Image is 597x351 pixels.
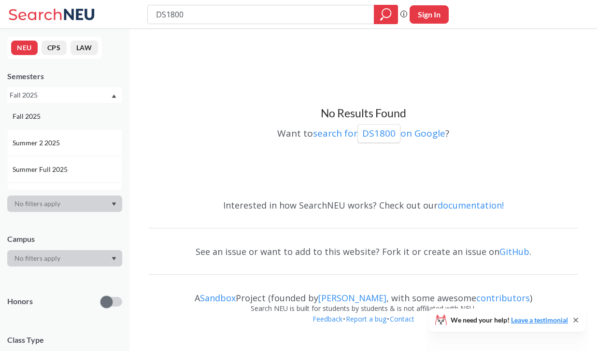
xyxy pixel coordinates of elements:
p: Honors [7,296,33,307]
div: Campus [7,234,122,244]
a: Report a bug [345,314,387,323]
svg: Dropdown arrow [112,257,116,261]
div: See an issue or want to add to this website? Fork it or create an issue on . [149,238,578,266]
a: contributors [476,292,530,304]
span: Fall 2025 [13,111,43,122]
div: Dropdown arrow [7,196,122,212]
h3: No Results Found [149,106,578,121]
button: NEU [11,41,38,55]
a: search forDS1800on Google [313,127,445,140]
button: LAW [71,41,98,55]
span: Class Type [7,335,122,345]
div: Dropdown arrow [7,250,122,267]
input: Class, professor, course number, "phrase" [155,6,367,23]
a: documentation! [438,199,504,211]
a: Leave a testimonial [511,316,568,324]
div: Search NEU is built for students by students & is not affiliated with NEU. [149,303,578,314]
a: Feedback [312,314,343,323]
svg: Dropdown arrow [112,202,116,206]
a: Sandbox [200,292,236,304]
div: • • [149,314,578,339]
div: A Project (founded by , with some awesome ) [149,284,578,303]
div: Fall 2025Dropdown arrowFall 2025Summer 2 2025Summer Full 2025Summer 1 2025Spring 2025Fall 2024Sum... [7,87,122,103]
span: Summer 2 2025 [13,138,62,148]
p: DS1800 [362,127,396,140]
button: Sign In [410,5,449,24]
div: Interested in how SearchNEU works? Check out our [149,191,578,219]
svg: magnifying glass [380,8,392,21]
a: [PERSON_NAME] [318,292,386,304]
a: Contact [389,314,415,323]
svg: Dropdown arrow [112,94,116,98]
div: Fall 2025 [10,90,111,100]
span: We need your help! [451,317,568,323]
div: Semesters [7,71,122,82]
button: CPS [42,41,67,55]
div: Want to ? [149,121,578,143]
span: Summer Full 2025 [13,164,70,175]
a: GitHub [499,246,529,257]
div: magnifying glass [374,5,398,24]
